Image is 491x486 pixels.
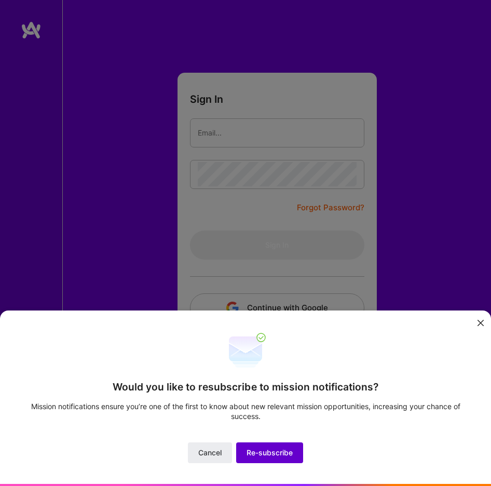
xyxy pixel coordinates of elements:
i: icon Close [478,320,484,326]
button: Cancel [188,442,232,463]
img: re-subscribe [225,331,266,373]
span: Re-subscribe [247,448,293,458]
h2: Would you like to resubscribe to mission notifications? [113,381,378,393]
p: Mission notifications ensure you’re one of the first to know about new relevant mission opportuni... [21,401,470,422]
button: Re-subscribe [236,442,303,463]
span: Cancel [198,448,222,458]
